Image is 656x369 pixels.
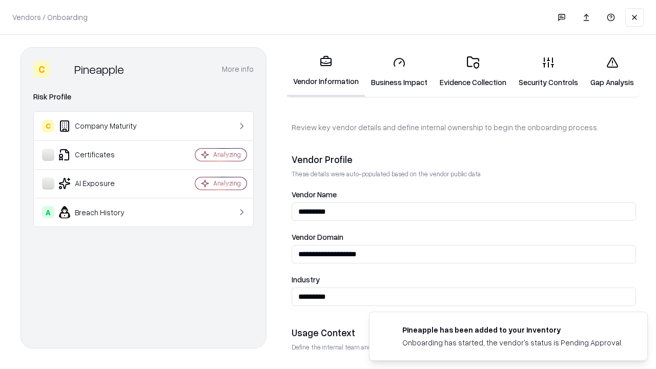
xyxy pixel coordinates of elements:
[42,120,165,132] div: Company Maturity
[512,48,584,96] a: Security Controls
[434,48,512,96] a: Evidence Collection
[584,48,640,96] a: Gap Analysis
[54,61,70,77] img: Pineapple
[42,206,165,218] div: Breach History
[42,206,54,218] div: A
[292,233,636,241] label: Vendor Domain
[292,276,636,283] label: Industry
[382,324,394,337] img: pineappleenergy.com
[365,48,434,96] a: Business Impact
[42,177,165,190] div: AI Exposure
[292,170,636,178] p: These details were auto-populated based on the vendor public data
[42,149,165,161] div: Certificates
[402,324,623,335] div: Pineapple has been added to your inventory
[292,153,636,166] div: Vendor Profile
[12,12,88,23] p: Vendors / Onboarding
[292,326,636,339] div: Usage Context
[292,343,636,352] p: Define the internal team and reason for using this vendor. This helps assess business relevance a...
[292,191,636,198] label: Vendor Name
[287,47,365,97] a: Vendor Information
[74,61,124,77] div: Pineapple
[42,120,54,132] div: C
[213,179,241,188] div: Analyzing
[222,60,254,78] button: More info
[33,91,254,103] div: Risk Profile
[213,150,241,159] div: Analyzing
[402,337,623,348] div: Onboarding has started, the vendor's status is Pending Approval.
[33,61,50,77] div: C
[292,122,636,133] p: Review key vendor details and define internal ownership to begin the onboarding process.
